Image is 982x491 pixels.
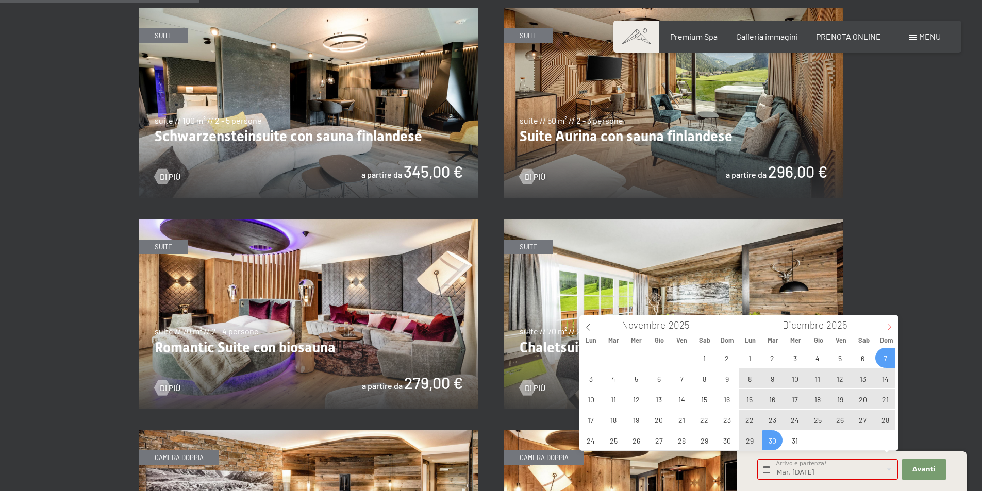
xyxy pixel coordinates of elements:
span: Dicembre 12, 2025 [830,368,850,388]
span: Di più [160,382,180,394]
span: Novembre 27, 2025 [649,430,669,450]
span: Novembre 22, 2025 [694,410,714,430]
span: Novembre 11, 2025 [604,389,624,409]
span: Novembre 15, 2025 [694,389,714,409]
span: Di più [525,171,545,182]
a: Premium Spa [670,31,718,41]
span: Dicembre 25, 2025 [808,410,828,430]
a: Suite Deluxe con sauna [504,430,843,436]
span: Novembre 6, 2025 [649,368,669,388]
span: Novembre 18, 2025 [604,410,624,430]
a: Nature Suite con sauna [139,430,478,436]
span: Novembre 5, 2025 [626,368,646,388]
span: Mar [602,337,625,344]
span: Dicembre 24, 2025 [785,410,805,430]
a: Romantic Suite con biosauna [139,219,478,226]
span: Dicembre 14, 2025 [875,368,895,388]
span: Menu [919,31,941,41]
span: Dicembre 7, 2025 [875,348,895,368]
button: Avanti [902,459,946,480]
span: Novembre 4, 2025 [604,368,624,388]
span: Lun [739,337,761,344]
span: Novembre 21, 2025 [672,410,692,430]
span: Lun [579,337,602,344]
span: Dom [716,337,739,344]
a: Di più [155,382,180,394]
span: Dicembre 23, 2025 [762,410,783,430]
img: Suite Aurina con sauna finlandese [504,8,843,198]
span: Dicembre 29, 2025 [740,430,760,450]
span: Dicembre [783,320,824,330]
a: Schwarzensteinsuite con sauna finlandese [139,8,478,14]
a: Chaletsuite con biosauna [504,219,843,226]
img: Schwarzensteinsuite con sauna finlandese [139,8,478,198]
span: Mer [625,337,648,344]
span: Ven [830,337,853,344]
span: Novembre 13, 2025 [649,389,669,409]
span: Dicembre 9, 2025 [762,368,783,388]
a: Galleria immagini [736,31,798,41]
span: Dom [875,337,898,344]
a: Di più [520,171,545,182]
span: Di più [160,171,180,182]
span: Novembre 12, 2025 [626,389,646,409]
a: PRENOTA ONLINE [816,31,881,41]
span: Novembre 16, 2025 [717,389,737,409]
span: Dicembre 3, 2025 [785,348,805,368]
span: Sab [853,337,875,344]
span: Novembre 14, 2025 [672,389,692,409]
span: Mar [761,337,784,344]
span: Novembre 30, 2025 [717,430,737,450]
span: Dicembre 4, 2025 [808,348,828,368]
input: Year [665,319,700,331]
span: Dicembre 18, 2025 [808,389,828,409]
span: Dicembre 8, 2025 [740,368,760,388]
span: Dicembre 11, 2025 [808,368,828,388]
span: Novembre 25, 2025 [604,430,624,450]
span: Novembre 1, 2025 [694,348,714,368]
span: Novembre 10, 2025 [581,389,601,409]
span: Novembre 8, 2025 [694,368,714,388]
span: Dicembre 6, 2025 [853,348,873,368]
span: Novembre 23, 2025 [717,410,737,430]
a: Di più [520,382,545,394]
span: Dicembre 26, 2025 [830,410,850,430]
a: Di più [155,171,180,182]
span: Novembre 29, 2025 [694,430,714,450]
span: Dicembre 13, 2025 [853,368,873,388]
span: Avanti [912,465,936,474]
span: Novembre 19, 2025 [626,410,646,430]
span: Novembre 24, 2025 [581,430,601,450]
span: Novembre 20, 2025 [649,410,669,430]
span: Dicembre 16, 2025 [762,389,783,409]
span: Dicembre 2, 2025 [762,348,783,368]
span: Gio [807,337,830,344]
a: Suite Aurina con sauna finlandese [504,8,843,14]
span: Dicembre 22, 2025 [740,410,760,430]
span: Di più [525,382,545,394]
span: Dicembre 30, 2025 [762,430,783,450]
span: Gio [648,337,671,344]
span: Dicembre 10, 2025 [785,368,805,388]
input: Year [824,319,858,331]
span: Novembre 28, 2025 [672,430,692,450]
span: Dicembre 27, 2025 [853,410,873,430]
span: Novembre 3, 2025 [581,368,601,388]
img: Romantic Suite con biosauna [139,219,478,410]
span: Novembre [622,320,665,330]
span: Novembre 26, 2025 [626,430,646,450]
span: Dicembre 1, 2025 [740,348,760,368]
span: Dicembre 5, 2025 [830,348,850,368]
span: Dicembre 19, 2025 [830,389,850,409]
span: Novembre 17, 2025 [581,410,601,430]
span: Dicembre 15, 2025 [740,389,760,409]
span: Dicembre 21, 2025 [875,389,895,409]
span: Sab [693,337,716,344]
span: Dicembre 31, 2025 [785,430,805,450]
img: Chaletsuite con biosauna [504,219,843,410]
span: Dicembre 17, 2025 [785,389,805,409]
span: Dicembre 20, 2025 [853,389,873,409]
